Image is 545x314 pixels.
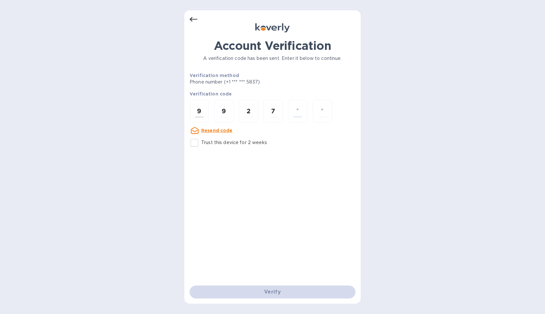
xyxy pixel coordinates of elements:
[201,128,233,133] u: Resend code
[190,91,355,97] p: Verification code
[190,79,309,85] p: Phone number (+1 *** *** 5837)
[190,55,355,62] p: A verification code has been sent. Enter it below to continue.
[201,139,267,146] p: Trust this device for 2 weeks
[190,39,355,52] h1: Account Verification
[190,73,239,78] b: Verification method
